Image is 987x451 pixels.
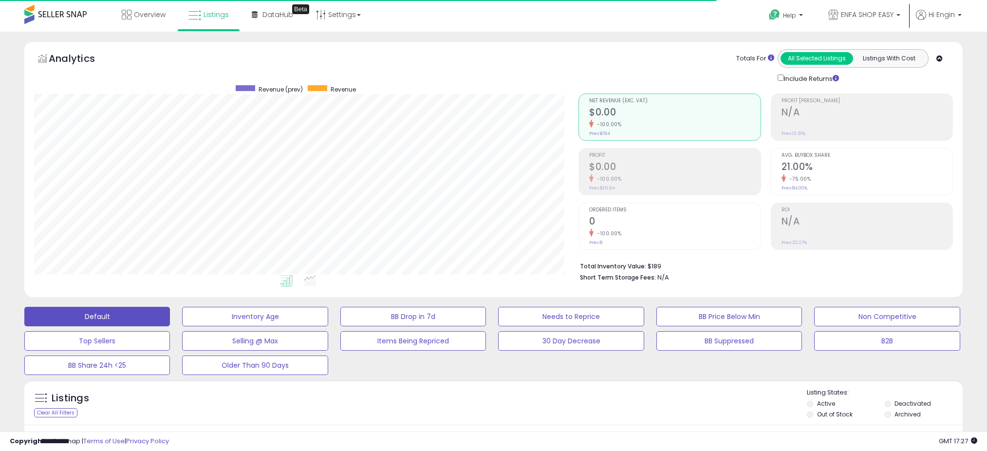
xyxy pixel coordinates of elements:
[10,436,45,446] strong: Copyright
[589,161,760,174] h2: $0.00
[894,399,931,408] label: Deactivated
[34,408,77,417] div: Clear All Filters
[580,260,946,271] li: $189
[781,52,853,65] button: All Selected Listings
[259,85,303,94] span: Revenue (prev)
[52,392,89,405] h5: Listings
[786,175,811,183] small: -75.00%
[594,175,621,183] small: -100.00%
[498,331,644,351] button: 30 Day Decrease
[24,307,170,326] button: Default
[49,52,114,68] h5: Analytics
[782,207,952,213] span: ROI
[656,331,802,351] button: BB Suppressed
[782,185,807,191] small: Prev: 84.00%
[340,331,486,351] button: Items Being Repriced
[134,10,166,19] span: Overview
[204,10,229,19] span: Listings
[589,216,760,229] h2: 0
[589,98,760,104] span: Net Revenue (Exc. VAT)
[182,307,328,326] button: Inventory Age
[262,10,293,19] span: DataHub
[589,153,760,158] span: Profit
[656,307,802,326] button: BB Price Below Min
[657,273,669,282] span: N/A
[814,331,960,351] button: B2B
[589,207,760,213] span: Ordered Items
[580,262,646,270] b: Total Inventory Value:
[589,107,760,120] h2: $0.00
[340,307,486,326] button: BB Drop in 7d
[782,216,952,229] h2: N/A
[817,410,853,418] label: Out of Stock
[182,356,328,375] button: Older Than 90 Days
[589,240,602,245] small: Prev: 8
[782,131,805,136] small: Prev: 13.91%
[24,331,170,351] button: Top Sellers
[783,11,796,19] span: Help
[292,4,309,14] div: Tooltip anchor
[331,85,356,94] span: Revenue
[182,331,328,351] button: Selling @ Max
[770,73,851,84] div: Include Returns
[768,9,781,21] i: Get Help
[782,98,952,104] span: Profit [PERSON_NAME]
[817,399,835,408] label: Active
[10,437,169,446] div: seller snap | |
[929,10,955,19] span: Hi Engin
[841,10,894,19] span: ENFA SHOP EASY
[498,307,644,326] button: Needs to Reprice
[939,436,977,446] span: 2025-08-12 17:27 GMT
[761,1,813,32] a: Help
[589,185,615,191] small: Prev: $26.94
[782,107,952,120] h2: N/A
[782,240,807,245] small: Prev: 32.07%
[916,10,962,32] a: Hi Engin
[807,388,963,397] p: Listing States:
[814,307,960,326] button: Non Competitive
[782,153,952,158] span: Avg. Buybox Share
[894,410,921,418] label: Archived
[594,121,621,128] small: -100.00%
[853,52,925,65] button: Listings With Cost
[580,273,656,282] b: Short Term Storage Fees:
[594,230,621,237] small: -100.00%
[782,161,952,174] h2: 21.00%
[736,54,774,63] div: Totals For
[24,356,170,375] button: BB Share 24h <25
[589,131,610,136] small: Prev: $194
